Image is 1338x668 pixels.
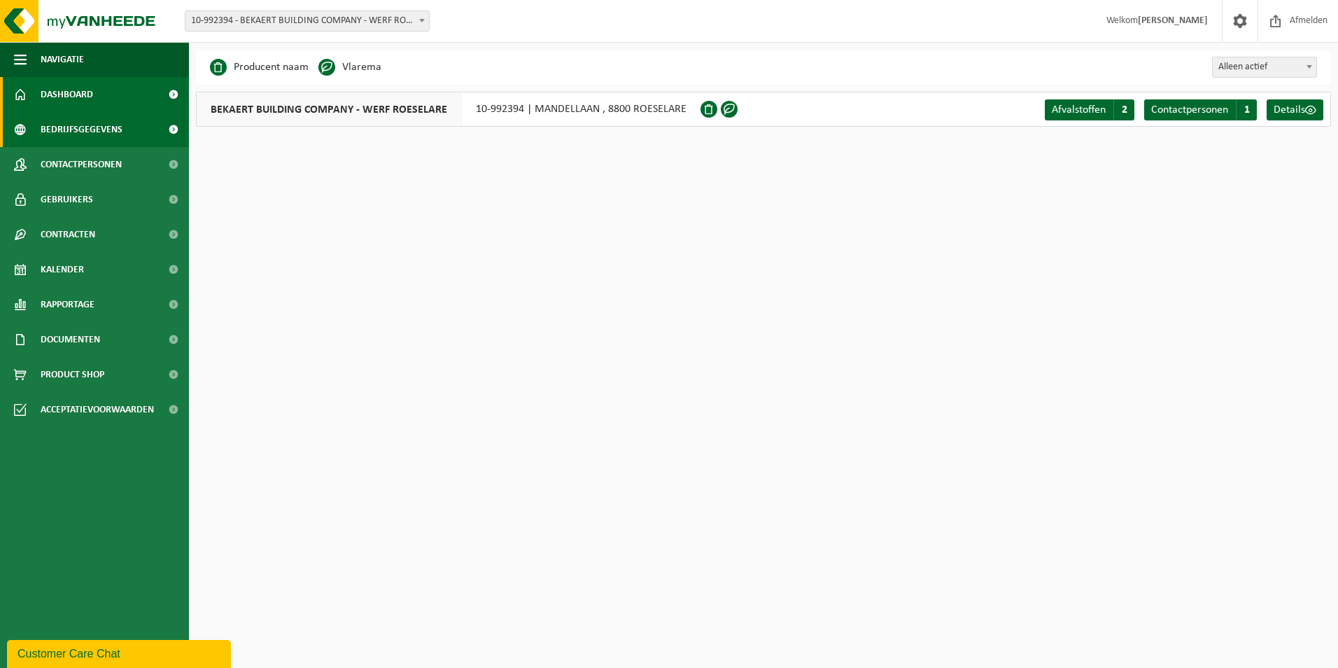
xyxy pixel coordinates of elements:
span: Kalender [41,252,84,287]
span: Gebruikers [41,182,93,217]
span: Contactpersonen [41,147,122,182]
span: 1 [1236,99,1257,120]
span: Details [1274,104,1305,116]
li: Producent naam [210,57,309,78]
span: BEKAERT BUILDING COMPANY - WERF ROESELARE [197,92,462,126]
span: 10-992394 - BEKAERT BUILDING COMPANY - WERF ROESELARE - ROESELARE [185,11,430,32]
span: Acceptatievoorwaarden [41,392,154,427]
span: Alleen actief [1212,57,1317,78]
a: Contactpersonen 1 [1144,99,1257,120]
a: Afvalstoffen 2 [1045,99,1134,120]
span: Navigatie [41,42,84,77]
span: Documenten [41,322,100,357]
span: Bedrijfsgegevens [41,112,122,147]
span: Dashboard [41,77,93,112]
span: Afvalstoffen [1052,104,1106,116]
span: Product Shop [41,357,104,392]
span: Contactpersonen [1151,104,1228,116]
span: Contracten [41,217,95,252]
li: Vlarema [318,57,381,78]
span: Alleen actief [1213,57,1316,77]
div: 10-992394 | MANDELLAAN , 8800 ROESELARE [196,92,700,127]
strong: [PERSON_NAME] [1138,15,1208,26]
span: 2 [1113,99,1134,120]
a: Details [1267,99,1323,120]
span: Rapportage [41,287,94,322]
iframe: chat widget [7,637,234,668]
span: 10-992394 - BEKAERT BUILDING COMPANY - WERF ROESELARE - ROESELARE [185,11,429,31]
